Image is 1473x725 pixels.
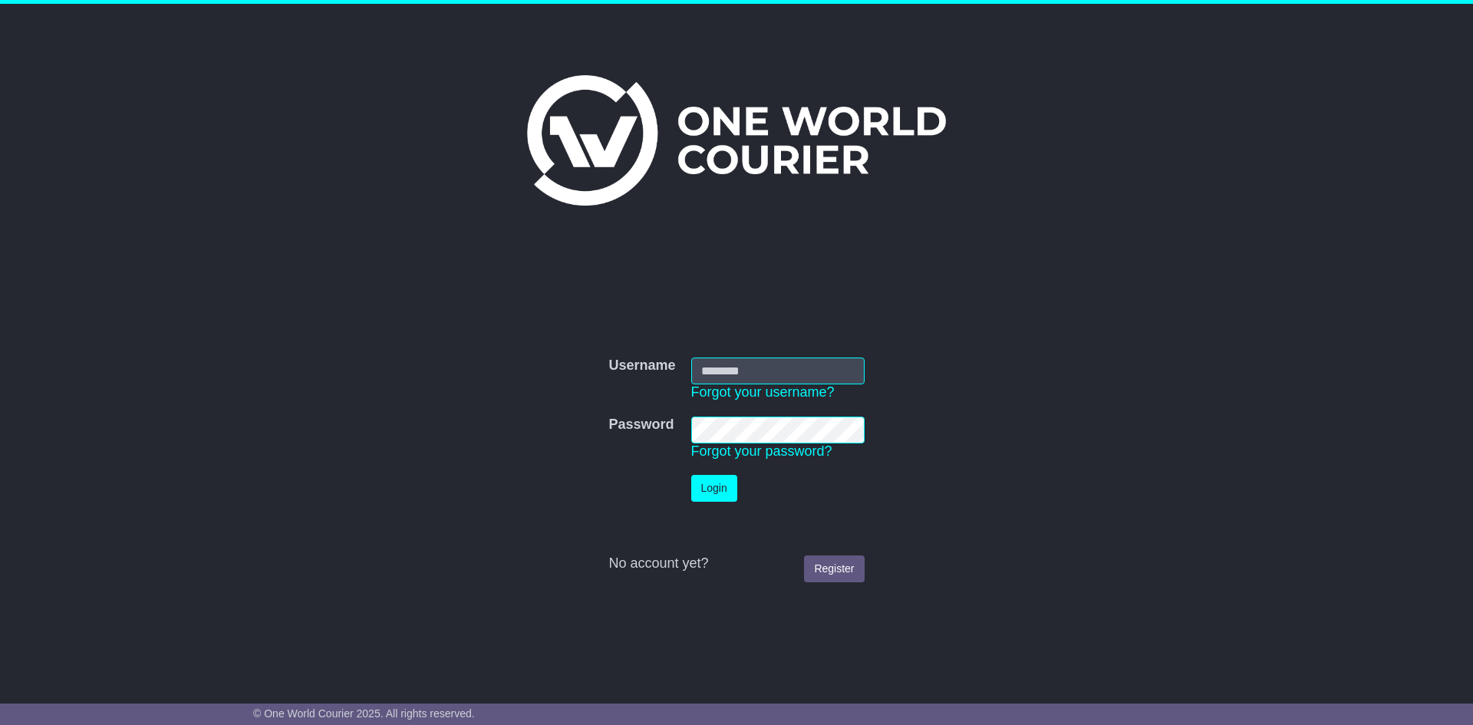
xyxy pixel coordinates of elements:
label: Password [608,417,674,433]
label: Username [608,358,675,374]
a: Register [804,555,864,582]
a: Forgot your password? [691,443,832,459]
div: No account yet? [608,555,864,572]
img: One World [527,75,946,206]
a: Forgot your username? [691,384,835,400]
span: © One World Courier 2025. All rights reserved. [253,707,475,720]
button: Login [691,475,737,502]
